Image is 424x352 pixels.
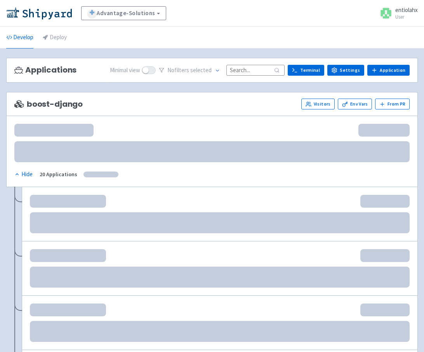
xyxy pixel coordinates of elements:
[395,14,418,19] small: User
[14,100,83,109] span: boost-django
[6,7,72,19] img: Shipyard logo
[81,6,166,20] a: Advantage-Solutions
[14,66,76,75] h3: Applications
[301,99,335,109] a: Visitors
[14,170,33,179] button: Hide
[43,27,67,49] a: Deploy
[395,6,418,14] span: entiolahx
[226,65,285,75] input: Search...
[6,27,33,49] a: Develop
[375,99,410,109] button: From PR
[327,65,364,76] a: Settings
[40,170,77,179] div: 20 Applications
[338,99,372,109] a: Env Vars
[167,66,212,75] span: No filter s
[288,65,324,76] a: Terminal
[367,65,410,76] a: Application
[110,66,140,75] span: Minimal view
[375,7,418,19] a: entiolahx User
[190,66,212,74] span: selected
